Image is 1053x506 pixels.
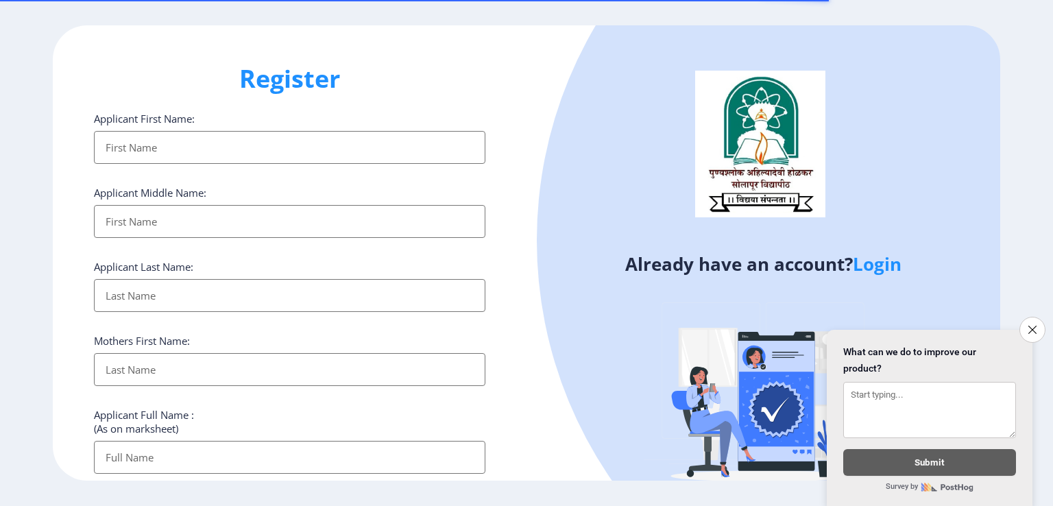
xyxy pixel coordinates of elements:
input: Last Name [94,279,485,312]
input: First Name [94,205,485,238]
input: Last Name [94,353,485,386]
input: First Name [94,131,485,164]
label: Applicant Last Name: [94,260,193,274]
a: Login [853,252,901,276]
label: Mothers First Name: [94,334,190,348]
input: Full Name [94,441,485,474]
label: Applicant Middle Name: [94,186,206,200]
h1: Register [94,62,485,95]
h4: Already have an account? [537,253,990,275]
label: Applicant First Name: [94,112,195,125]
label: Applicant Full Name : (As on marksheet) [94,408,194,435]
img: logo [695,71,825,217]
